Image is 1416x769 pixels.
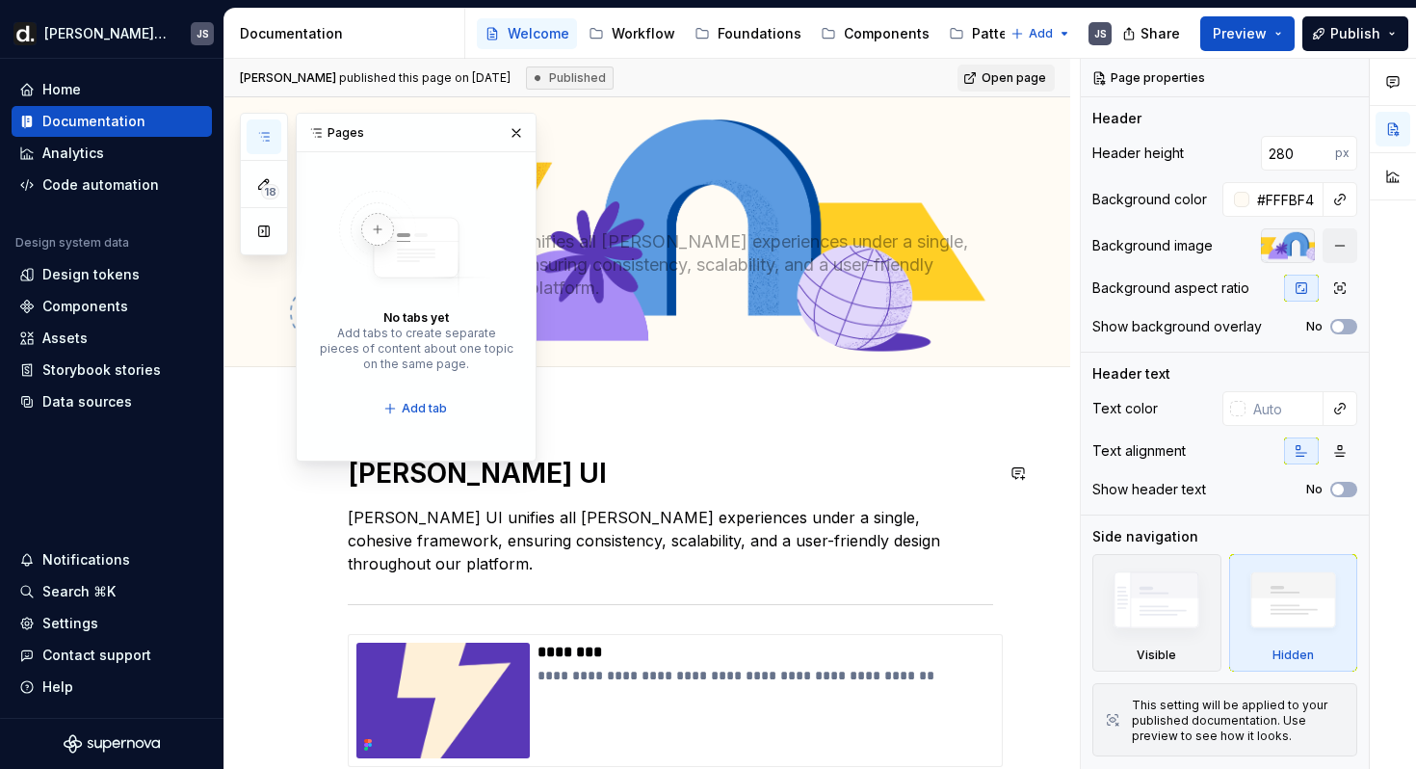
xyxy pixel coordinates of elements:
[197,26,209,41] div: JS
[12,170,212,200] a: Code automation
[1092,441,1186,461] div: Text alignment
[64,734,160,754] svg: Supernova Logo
[1092,527,1198,546] div: Side navigation
[42,329,88,348] div: Assets
[12,544,212,575] button: Notifications
[316,326,516,372] div: Add tabs to create separate pieces of content about one topic on the same page.
[1092,190,1207,209] div: Background color
[261,184,279,199] span: 18
[1092,364,1170,384] div: Header text
[1092,317,1262,336] div: Show background overlay
[4,13,220,54] button: [PERSON_NAME] UIJS
[1246,391,1324,426] input: Auto
[1029,26,1053,41] span: Add
[12,259,212,290] a: Design tokens
[297,114,536,152] div: Pages
[12,323,212,354] a: Assets
[42,646,151,665] div: Contact support
[402,401,447,416] span: Add tab
[1092,236,1213,255] div: Background image
[1092,480,1206,499] div: Show header text
[957,65,1055,92] a: Open page
[1261,136,1335,171] input: Auto
[42,265,140,284] div: Design tokens
[1092,144,1184,163] div: Header height
[42,614,98,633] div: Settings
[12,576,212,607] button: Search ⌘K
[1092,278,1249,298] div: Background aspect ratio
[240,70,336,85] span: [PERSON_NAME]
[240,24,457,43] div: Documentation
[344,226,989,304] textarea: [PERSON_NAME] UI unifies all [PERSON_NAME] experiences under a single, cohesive framework, ensuri...
[1137,648,1176,663] div: Visible
[1229,554,1358,672] div: Hidden
[44,24,168,43] div: [PERSON_NAME] UI
[42,80,81,99] div: Home
[1092,109,1141,128] div: Header
[12,291,212,322] a: Components
[813,18,937,49] a: Components
[15,235,129,251] div: Design system data
[982,70,1046,86] span: Open page
[240,70,511,86] span: published this page on [DATE]
[348,456,993,491] h1: [PERSON_NAME] UI
[12,672,212,703] button: Help
[13,22,37,45] img: b918d911-6884-482e-9304-cbecc30deec6.png
[1094,26,1107,41] div: JS
[1335,146,1350,161] p: px
[42,175,159,195] div: Code automation
[12,74,212,105] a: Home
[42,112,145,131] div: Documentation
[12,355,212,385] a: Storybook stories
[1302,16,1408,51] button: Publish
[941,18,1036,49] a: Patterns
[344,176,989,223] textarea: Welcome
[42,550,130,570] div: Notifications
[1141,24,1180,43] span: Share
[1330,24,1380,43] span: Publish
[42,297,128,316] div: Components
[42,144,104,163] div: Analytics
[1213,24,1267,43] span: Preview
[477,14,1001,53] div: Page tree
[1113,16,1193,51] button: Share
[1306,319,1323,334] label: No
[612,24,675,43] div: Workflow
[1092,554,1221,672] div: Visible
[348,506,993,575] p: [PERSON_NAME] UI unifies all [PERSON_NAME] experiences under a single, cohesive framework, ensuri...
[1005,20,1077,47] button: Add
[972,24,1029,43] div: Patterns
[12,106,212,137] a: Documentation
[1249,182,1324,217] input: Auto
[526,66,614,90] div: Published
[1092,399,1158,418] div: Text color
[42,677,73,697] div: Help
[1132,698,1345,744] div: This setting will be applied to your published documentation. Use preview to see how it looks.
[687,18,809,49] a: Foundations
[12,386,212,417] a: Data sources
[581,18,683,49] a: Workflow
[844,24,930,43] div: Components
[383,310,449,326] div: No tabs yet
[42,360,161,380] div: Storybook stories
[508,24,569,43] div: Welcome
[356,643,530,758] img: 05eebdd3-cc87-4198-8e4f-27bb7bbb639b.png
[12,608,212,639] a: Settings
[12,138,212,169] a: Analytics
[1306,482,1323,497] label: No
[42,392,132,411] div: Data sources
[477,18,577,49] a: Welcome
[378,395,456,422] button: Add tab
[42,582,116,601] div: Search ⌘K
[718,24,801,43] div: Foundations
[1200,16,1295,51] button: Preview
[12,640,212,671] button: Contact support
[1272,648,1314,663] div: Hidden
